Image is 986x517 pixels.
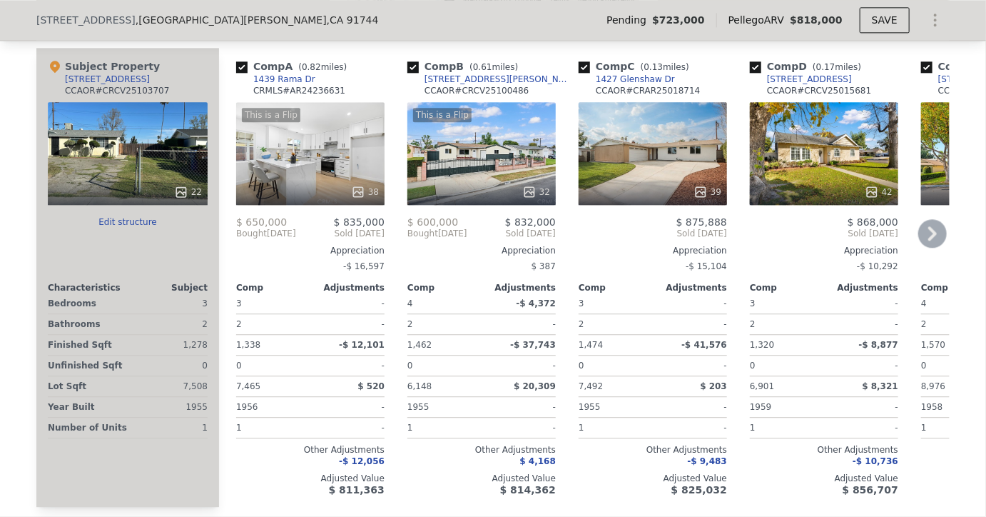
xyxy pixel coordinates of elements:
div: 1959 [750,397,821,417]
span: , CA 91744 [327,14,379,26]
div: 1956 [236,397,308,417]
div: CRMLS # AR24236631 [253,85,345,96]
div: Comp [750,282,824,293]
span: 0 [407,361,413,371]
span: 0.82 [302,62,321,72]
span: -$ 15,104 [686,261,727,271]
span: 0 [236,361,242,371]
div: 1955 [579,397,650,417]
span: -$ 37,743 [510,340,556,350]
div: Appreciation [407,245,556,256]
span: -$ 4,372 [517,298,556,308]
span: $ 875,888 [676,216,727,228]
span: 3 [579,298,584,308]
div: Comp [579,282,653,293]
div: [DATE] [407,228,467,239]
span: 0 [750,361,756,371]
span: 1,474 [579,340,603,350]
span: 1,570 [921,340,945,350]
span: $ 20,309 [514,381,556,391]
span: $ 387 [532,261,556,271]
span: $723,000 [652,13,705,27]
div: Comp [236,282,310,293]
div: 1955 [407,397,479,417]
span: Bought [236,228,267,239]
div: 1 [407,418,479,438]
span: 1,320 [750,340,774,350]
span: $ 868,000 [848,216,898,228]
div: - [313,314,385,334]
div: Other Adjustments [750,444,898,456]
div: CCAOR # CRCV25100486 [425,85,529,96]
div: - [656,418,727,438]
div: - [827,418,898,438]
span: [STREET_ADDRESS] [36,13,136,27]
span: $ 856,707 [843,484,898,496]
div: - [656,293,727,313]
div: Subject [128,282,208,293]
span: 7,465 [236,381,260,391]
span: 3 [236,298,242,308]
span: 7,492 [579,381,603,391]
span: Sold [DATE] [750,228,898,239]
div: Adjustments [482,282,556,293]
div: 1,278 [131,335,208,355]
div: Comp D [750,59,867,74]
span: -$ 10,736 [853,456,898,466]
div: 1 [579,418,650,438]
div: Other Adjustments [407,444,556,456]
div: 22 [174,185,202,199]
span: $ 832,000 [505,216,556,228]
div: - [827,397,898,417]
div: Characteristics [48,282,128,293]
a: [STREET_ADDRESS][PERSON_NAME] [407,74,573,85]
div: 32 [522,185,550,199]
a: 1439 Rama Dr [236,74,315,85]
span: -$ 41,576 [681,340,727,350]
div: - [313,418,385,438]
div: Bedrooms [48,293,125,313]
span: 0 [921,361,927,371]
div: [STREET_ADDRESS] [767,74,852,85]
span: -$ 16,597 [343,261,385,271]
span: -$ 8,877 [859,340,898,350]
div: [DATE] [236,228,296,239]
div: Comp [407,282,482,293]
div: CCAOR # CRAR25018714 [596,85,700,96]
div: 1 [236,418,308,438]
div: - [827,356,898,376]
div: Comp C [579,59,695,74]
span: 1,462 [407,340,432,350]
div: Appreciation [236,245,385,256]
div: Number of Units [48,418,127,438]
div: Adjustments [824,282,898,293]
div: Comp B [407,59,524,74]
div: CCAOR # CRCV25015681 [767,85,871,96]
span: -$ 10,292 [857,261,898,271]
span: 0 [579,361,584,371]
span: 0.61 [473,62,492,72]
div: This is a Flip [413,108,472,122]
span: $ 835,000 [334,216,385,228]
a: [STREET_ADDRESS] [750,74,852,85]
div: Year Built [48,397,125,417]
span: -$ 12,056 [339,456,385,466]
div: 1427 Glenshaw Dr [596,74,675,85]
button: SAVE [860,7,910,33]
div: [STREET_ADDRESS] [65,74,150,85]
span: $ 814,362 [500,484,556,496]
span: -$ 12,101 [339,340,385,350]
div: [STREET_ADDRESS][PERSON_NAME] [425,74,573,85]
span: Pending [606,13,652,27]
div: Other Adjustments [236,444,385,456]
span: $ 203 [700,381,727,391]
div: Other Adjustments [579,444,727,456]
span: $ 8,321 [863,381,898,391]
span: 0.13 [644,62,663,72]
div: 42 [865,185,893,199]
span: 0.17 [816,62,835,72]
div: 0 [131,356,208,376]
div: Adjusted Value [407,473,556,484]
div: 2 [236,314,308,334]
div: - [484,397,556,417]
